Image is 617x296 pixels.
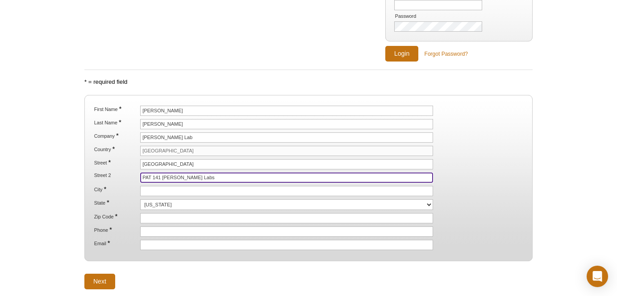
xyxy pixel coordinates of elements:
[93,226,139,233] label: Phone
[587,266,608,287] div: Open Intercom Messenger
[93,132,139,139] label: Company
[93,119,139,126] label: Last Name
[93,173,139,178] label: Street 2
[93,159,139,166] label: Street
[93,146,139,152] label: Country
[93,186,139,193] label: City
[93,240,139,247] label: Email
[93,213,139,220] label: Zip Code
[425,50,468,58] a: Forgot Password?
[84,274,115,289] input: Next
[394,13,440,19] label: Password
[385,46,418,62] input: Login
[93,199,139,206] label: State
[84,78,533,86] p: * = required field
[93,106,139,112] label: First Name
